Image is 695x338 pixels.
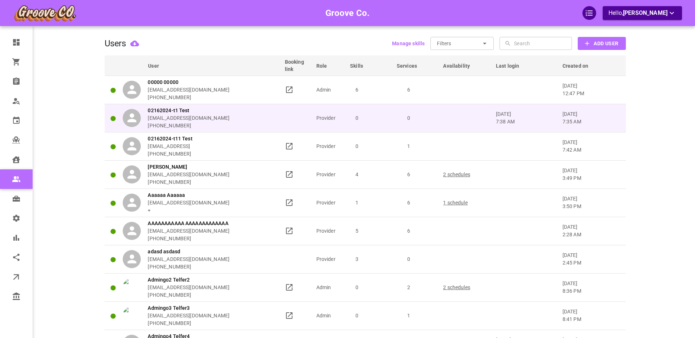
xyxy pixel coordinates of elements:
[105,38,126,48] h1: Users
[389,143,429,150] p: 1
[496,62,529,69] span: Last login
[110,257,116,263] svg: Active
[337,199,377,207] p: 1
[337,114,377,122] p: 0
[316,171,344,178] p: Provider
[389,255,429,263] p: 0
[130,39,139,48] svg: Export
[337,312,377,320] p: 0
[397,62,426,69] span: Services
[148,94,229,101] p: [PHONE_NUMBER]
[389,199,429,207] p: 6
[148,163,229,171] p: [PERSON_NAME]
[496,110,556,126] p: [DATE]
[337,284,377,291] p: 0
[563,259,619,267] p: 2:45 pm
[148,135,192,143] p: 02162024-t11 Test
[392,41,425,46] b: Manage skills
[389,114,429,122] p: 0
[594,39,618,48] span: Add User
[148,199,229,207] p: [EMAIL_ADDRESS][DOMAIN_NAME]
[389,227,429,235] p: 6
[148,114,229,122] p: [EMAIL_ADDRESS][DOMAIN_NAME]
[563,223,619,238] p: [DATE]
[563,174,619,182] p: 3:49 pm
[148,235,229,242] p: [PHONE_NUMBER]
[563,195,619,210] p: [DATE]
[148,143,192,150] p: [EMAIL_ADDRESS]
[148,150,192,158] p: [PHONE_NUMBER]
[337,171,377,178] p: 4
[148,255,229,263] p: [EMAIL_ADDRESS][DOMAIN_NAME]
[148,220,229,227] p: AAAAAAAAAAA AAAAAAAAAAAAA
[443,62,479,69] span: Availability
[563,280,619,295] p: [DATE]
[148,227,229,235] p: [EMAIL_ADDRESS][DOMAIN_NAME]
[496,118,556,126] p: 7:38 am
[110,228,116,235] svg: Active
[148,191,229,199] p: Aaaaaa Aaaaaa
[316,86,344,94] p: Admin
[582,6,596,20] div: QuickStart Guide
[148,312,229,320] p: [EMAIL_ADDRESS][DOMAIN_NAME]
[123,62,168,69] span: User
[603,6,682,20] button: Hello,[PERSON_NAME]
[316,255,344,263] p: Provider
[563,110,619,126] p: [DATE]
[337,86,377,94] p: 6
[578,37,625,50] button: Add User
[316,227,344,235] p: Provider
[148,276,229,284] p: Admingo2 Telfer2
[563,287,619,295] p: 8:36 pm
[337,255,377,263] p: 3
[350,62,372,69] span: Skills
[148,207,229,214] p: +
[13,4,77,22] img: company-logo
[110,313,116,319] svg: Active
[110,144,116,150] svg: Active
[514,37,570,50] input: Search
[443,199,489,207] p: 1 schedule
[148,284,229,291] p: [EMAIL_ADDRESS][DOMAIN_NAME]
[148,86,229,94] p: [EMAIL_ADDRESS][DOMAIN_NAME]
[389,86,429,94] p: 6
[148,79,229,86] p: 00000 00000
[563,252,619,267] p: [DATE]
[148,171,229,178] p: [EMAIL_ADDRESS][DOMAIN_NAME]
[608,9,676,18] p: Hello,
[316,312,344,320] p: Admin
[563,231,619,238] p: 2:28 am
[110,172,116,178] svg: Active
[392,40,425,47] a: Manage skills
[337,227,377,235] p: 5
[563,90,619,97] p: 12:47 pm
[337,143,377,150] p: 0
[110,285,116,291] svg: Active
[563,62,598,69] span: Created on
[563,139,619,154] p: [DATE]
[563,203,619,210] p: 3:50 pm
[148,291,229,299] p: [PHONE_NUMBER]
[148,122,229,130] p: [PHONE_NUMBER]
[563,167,619,182] p: [DATE]
[110,200,116,206] svg: Active
[623,9,667,16] span: [PERSON_NAME]
[110,115,116,122] svg: Active
[443,284,489,291] p: 2 schedules
[148,107,229,114] p: 02162024-t1 Test
[325,6,370,20] h6: Groove Co.
[148,320,229,327] p: [PHONE_NUMBER]
[389,171,429,178] p: 6
[316,199,344,207] p: Provider
[563,316,619,323] p: 8:41 pm
[148,304,229,312] p: Admingo3 Telfer3
[563,146,619,154] p: 7:42 am
[110,87,116,93] svg: Active
[148,178,229,186] p: [PHONE_NUMBER]
[389,312,429,320] p: 1
[563,308,619,323] p: [DATE]
[123,278,141,296] img: User
[563,82,619,97] p: [DATE]
[282,55,313,76] th: Booking link
[443,171,489,178] p: 2 schedules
